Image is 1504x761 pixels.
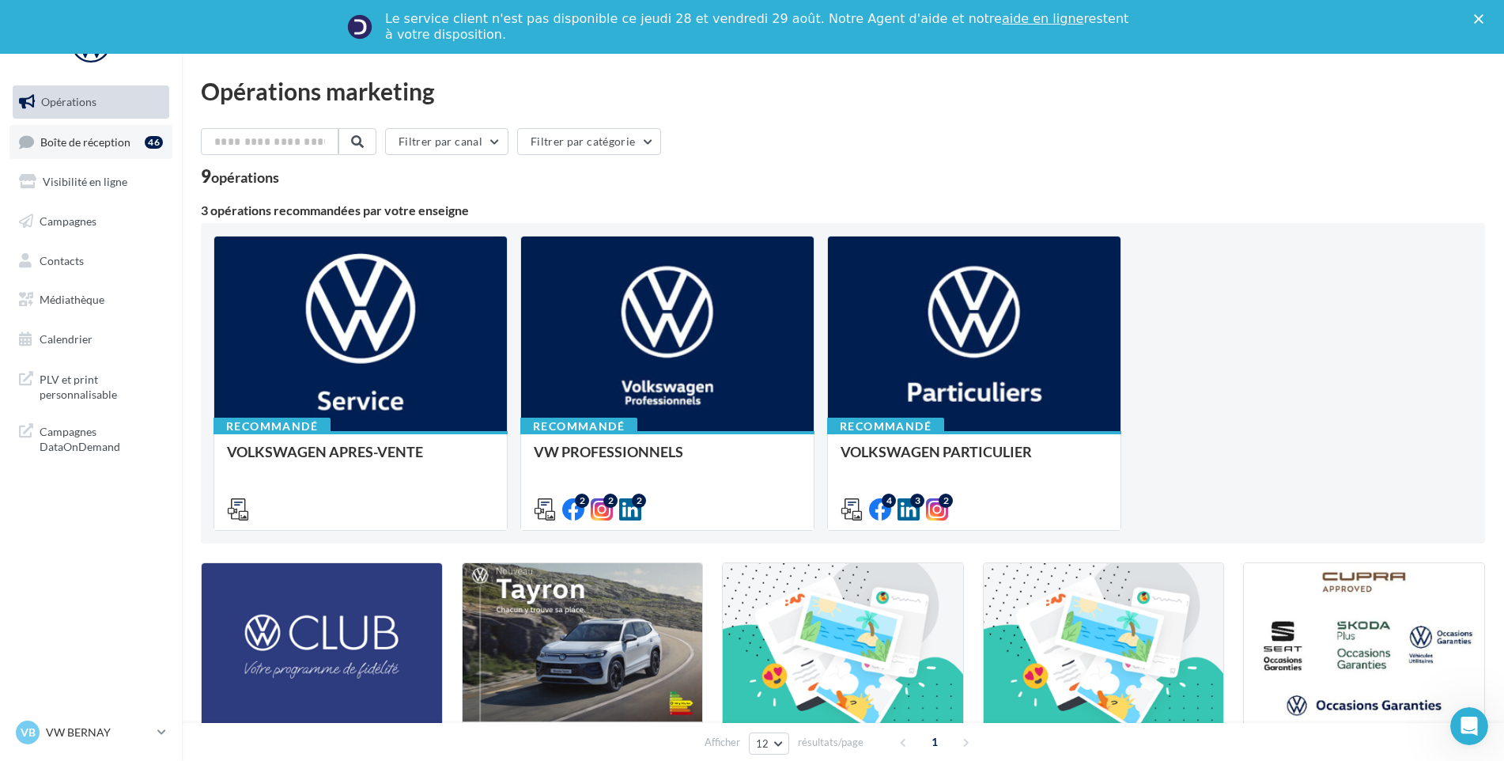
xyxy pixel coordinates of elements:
div: 2 [939,494,953,508]
div: opérations [211,170,279,184]
div: Recommandé [520,418,637,435]
span: Boîte de réception [40,134,130,148]
div: Opérations marketing [201,79,1485,103]
div: 3 opérations recommandées par votre enseigne [201,204,1485,217]
div: 4 [882,494,896,508]
div: Le service client n'est pas disponible ce jeudi 28 et vendredi 29 août. Notre Agent d'aide et not... [385,11,1132,43]
span: Calendrier [40,332,93,346]
div: 3 [910,494,924,508]
span: résultats/page [798,735,863,750]
a: Médiathèque [9,283,172,316]
button: 12 [749,733,789,755]
span: Campagnes [40,214,96,228]
button: Filtrer par canal [385,128,508,155]
a: PLV et print personnalisable [9,362,172,409]
div: 2 [632,494,646,508]
a: Calendrier [9,323,172,356]
span: Afficher [705,735,740,750]
img: Profile image for Service-Client [347,14,372,40]
a: Campagnes DataOnDemand [9,415,172,461]
div: 2 [575,494,589,508]
span: VOLKSWAGEN APRES-VENTE [227,443,423,460]
span: VB [21,725,36,740]
span: Visibilité en ligne [43,175,127,188]
div: 46 [145,136,163,149]
a: Contacts [9,244,172,278]
span: Médiathèque [40,293,104,306]
div: 9 [201,168,279,185]
span: VOLKSWAGEN PARTICULIER [841,443,1032,460]
iframe: Intercom live chat [1450,707,1488,745]
div: 2 [603,494,618,508]
span: 12 [756,737,769,750]
span: Contacts [40,253,84,267]
p: VW BERNAY [46,725,151,740]
div: Recommandé [827,418,944,435]
a: aide en ligne [1002,11,1083,26]
button: Filtrer par catégorie [517,128,661,155]
span: VW PROFESSIONNELS [534,443,683,460]
a: Opérations [9,85,172,119]
a: Boîte de réception46 [9,125,172,159]
div: Fermer [1474,14,1490,24]
a: VB VW BERNAY [13,717,169,748]
span: 1 [922,729,947,755]
a: Campagnes [9,205,172,238]
span: Opérations [41,95,96,108]
span: PLV et print personnalisable [40,369,163,403]
span: Campagnes DataOnDemand [40,421,163,455]
a: Visibilité en ligne [9,165,172,199]
div: Recommandé [214,418,331,435]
